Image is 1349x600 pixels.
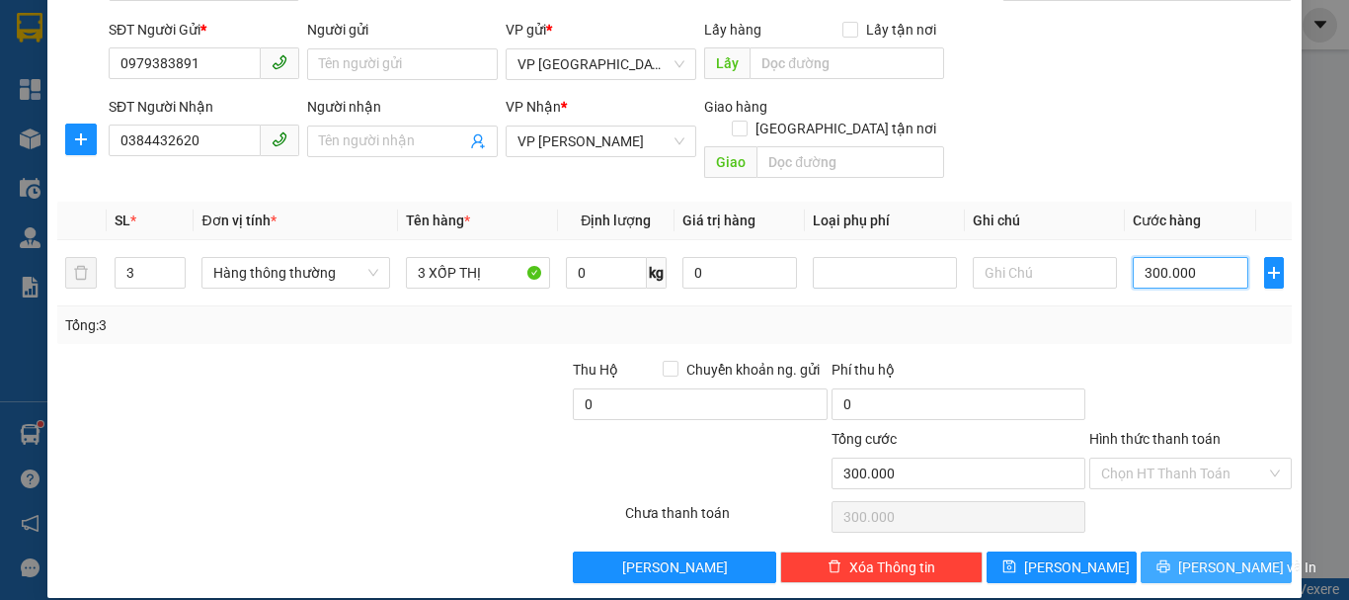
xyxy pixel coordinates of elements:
span: Định lượng [581,213,651,228]
span: [PERSON_NAME] [1024,557,1130,578]
button: plus [1264,257,1284,289]
span: Đơn vị tính [201,213,276,228]
span: kg [647,257,667,289]
span: VP Hoàng Liệt [517,127,684,156]
button: plus [65,124,97,155]
span: user-add [470,133,486,149]
button: save[PERSON_NAME] [987,552,1138,583]
span: Hàng thông thường [213,258,377,288]
button: delete [65,257,97,289]
th: Loại phụ phí [805,202,965,240]
input: Ghi Chú [973,257,1117,289]
label: Hình thức thanh toán [1089,431,1221,447]
input: 0 [682,257,798,289]
span: VP Nhận [506,99,561,115]
span: Lấy tận nơi [858,19,944,41]
span: Tên hàng [406,213,470,228]
div: Tổng: 3 [65,314,522,336]
div: Người gửi [307,19,498,41]
div: Người nhận [307,96,498,118]
span: delete [828,559,841,575]
span: VP Bình Lộc [517,49,684,79]
span: [PERSON_NAME] và In [1178,557,1316,578]
span: Giao hàng [704,99,767,115]
span: Lấy hàng [704,22,761,38]
span: Thu Hộ [573,362,618,378]
span: phone [272,131,287,147]
span: Tổng cước [832,431,897,447]
div: SĐT Người Nhận [109,96,299,118]
span: Xóa Thông tin [849,557,935,578]
div: VP gửi [506,19,696,41]
span: [GEOGRAPHIC_DATA] tận nơi [748,118,944,139]
span: SL [115,213,130,228]
div: Phí thu hộ [832,359,1085,388]
button: deleteXóa Thông tin [780,552,983,583]
button: [PERSON_NAME] [573,552,775,583]
input: VD: Bàn, Ghế [406,257,550,289]
span: Chuyển khoản ng. gửi [678,359,828,381]
span: plus [1265,265,1283,281]
div: Chưa thanh toán [623,502,830,537]
span: plus [66,131,96,147]
span: Lấy [704,47,750,79]
span: phone [272,54,287,70]
li: Hotline: 1900252555 [185,73,826,98]
b: GỬI : VP [GEOGRAPHIC_DATA] [25,143,294,210]
input: Dọc đường [756,146,944,178]
th: Ghi chú [965,202,1125,240]
span: Giá trị hàng [682,213,755,228]
span: Cước hàng [1133,213,1201,228]
span: save [1002,559,1016,575]
input: Dọc đường [750,47,944,79]
span: Giao [704,146,756,178]
li: Cổ Đạm, xã [GEOGRAPHIC_DATA], [GEOGRAPHIC_DATA] [185,48,826,73]
div: SĐT Người Gửi [109,19,299,41]
img: logo.jpg [25,25,123,124]
span: printer [1156,559,1170,575]
button: printer[PERSON_NAME] và In [1141,552,1292,583]
span: [PERSON_NAME] [622,557,728,578]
